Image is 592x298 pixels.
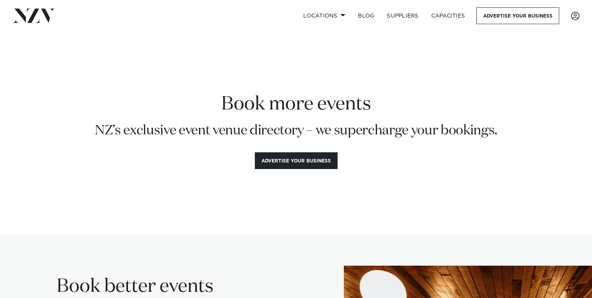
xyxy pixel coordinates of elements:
[12,9,55,23] img: nzv-logo.png
[476,7,559,24] a: Advertise your business
[380,7,425,24] a: SUPPLIERS
[15,123,577,139] p: NZ’s exclusive event venue directory – we supercharge your bookings.
[425,7,471,24] a: Capacities
[352,7,380,24] a: BLOG
[255,152,338,169] button: Advertise your business
[15,92,577,116] h1: Book more events
[297,7,352,24] a: Locations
